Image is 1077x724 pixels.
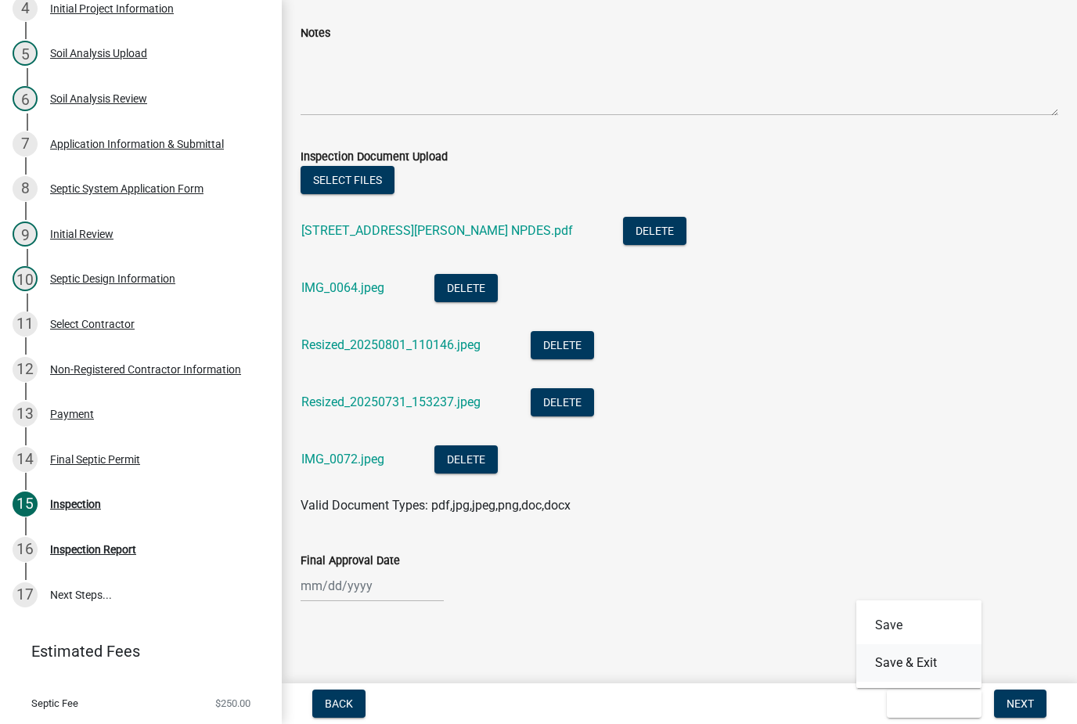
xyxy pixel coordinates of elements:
div: 6 [13,86,38,111]
div: 14 [13,447,38,472]
span: Valid Document Types: pdf,jpg,jpeg,png,doc,docx [301,498,571,513]
span: Save & Exit [899,697,960,710]
span: Next [1007,697,1034,710]
div: Payment [50,409,94,420]
div: 9 [13,222,38,247]
a: IMG_0064.jpeg [301,280,384,295]
button: Delete [623,217,686,245]
span: $250.00 [215,698,250,708]
label: Notes [301,28,330,39]
div: 15 [13,492,38,517]
div: 5 [13,41,38,66]
div: 12 [13,357,38,382]
button: Delete [434,274,498,302]
wm-modal-confirm: Delete Document [623,225,686,240]
div: Save & Exit [856,600,982,688]
span: Back [325,697,353,710]
div: 13 [13,402,38,427]
div: 8 [13,176,38,201]
a: Estimated Fees [13,636,257,667]
button: Save [856,607,982,644]
wm-modal-confirm: Delete Document [434,453,498,468]
button: Next [994,690,1046,718]
input: mm/dd/yyyy [301,570,444,602]
wm-modal-confirm: Delete Document [434,282,498,297]
div: 10 [13,266,38,291]
span: Septic Fee [31,698,78,708]
div: Soil Analysis Review [50,93,147,104]
div: Inspection [50,499,101,510]
div: 17 [13,582,38,607]
div: Septic System Application Form [50,183,204,194]
label: Final Approval Date [301,556,400,567]
div: Non-Registered Contractor Information [50,364,241,375]
label: Inspection Document Upload [301,152,448,163]
button: Delete [434,445,498,474]
a: [STREET_ADDRESS][PERSON_NAME] NPDES.pdf [301,223,573,238]
a: IMG_0072.jpeg [301,452,384,466]
div: 16 [13,537,38,562]
div: Final Septic Permit [50,454,140,465]
a: Resized_20250801_110146.jpeg [301,337,481,352]
div: 7 [13,131,38,157]
a: Resized_20250731_153237.jpeg [301,394,481,409]
button: Save & Exit [887,690,982,718]
div: Initial Project Information [50,3,174,14]
button: Back [312,690,366,718]
div: Septic Design Information [50,273,175,284]
button: Save & Exit [856,644,982,682]
div: Initial Review [50,229,113,240]
div: 11 [13,312,38,337]
button: Delete [531,331,594,359]
button: Select files [301,166,394,194]
div: Application Information & Submittal [50,139,224,149]
div: Select Contractor [50,319,135,330]
div: Inspection Report [50,544,136,555]
div: Soil Analysis Upload [50,48,147,59]
button: Delete [531,388,594,416]
wm-modal-confirm: Delete Document [531,339,594,354]
wm-modal-confirm: Delete Document [531,396,594,411]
